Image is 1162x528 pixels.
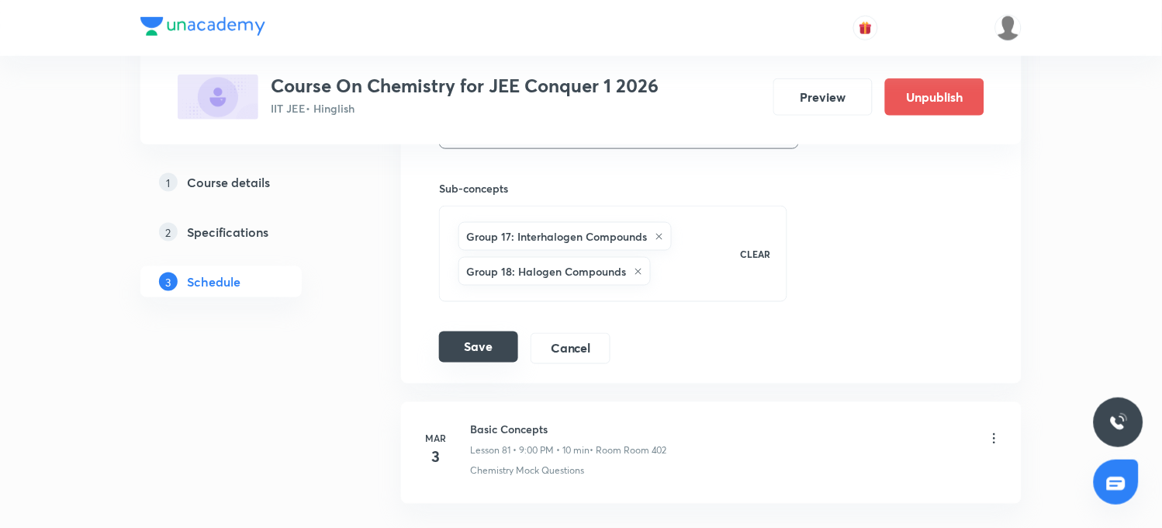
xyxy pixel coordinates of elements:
[741,247,771,261] p: CLEAR
[590,444,667,458] p: • Room Room 402
[140,17,265,36] img: Company Logo
[178,75,258,120] img: 9CC2FC1B-22A6-4877-BC0C-A0559E67D09F_plus.png
[140,167,351,198] a: 1Course details
[271,100,659,116] p: IIT JEE • Hinglish
[466,228,647,245] h6: Group 17: Interhalogen Compounds
[470,422,667,438] h6: Basic Concepts
[187,173,270,192] h5: Course details
[531,333,610,364] button: Cancel
[159,223,178,241] p: 2
[187,273,240,291] h5: Schedule
[420,432,451,446] h6: Mar
[470,464,584,478] p: Chemistry Mock Questions
[1109,413,1128,432] img: ttu
[271,75,659,97] h3: Course On Chemistry for JEE Conquer 1 2026
[420,446,451,469] h4: 3
[773,78,873,116] button: Preview
[159,273,178,291] p: 3
[885,78,984,116] button: Unpublish
[439,332,518,363] button: Save
[859,21,873,35] img: avatar
[470,444,590,458] p: Lesson 81 • 9:00 PM • 10 min
[140,217,351,248] a: 2Specifications
[439,180,787,196] h6: Sub-concepts
[995,15,1022,41] img: Vinita Malik
[187,223,268,241] h5: Specifications
[159,173,178,192] p: 1
[853,16,878,40] button: avatar
[140,17,265,40] a: Company Logo
[466,263,626,280] h6: Group 18: Halogen Compounds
